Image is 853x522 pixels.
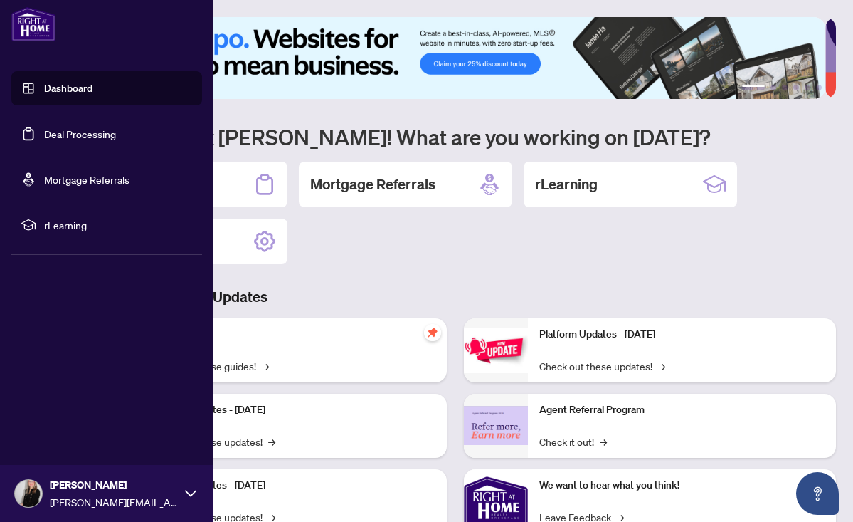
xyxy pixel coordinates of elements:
button: 2 [770,85,776,90]
span: pushpin [424,324,441,341]
span: → [600,434,607,449]
img: logo [11,7,55,41]
span: → [658,358,665,374]
a: Deal Processing [44,127,116,140]
h2: rLearning [535,174,598,194]
span: [PERSON_NAME] [50,477,178,493]
p: Platform Updates - [DATE] [149,478,435,494]
button: 3 [782,85,788,90]
h2: Mortgage Referrals [310,174,435,194]
h1: Welcome back [PERSON_NAME]! What are you working on [DATE]? [74,123,836,150]
button: 6 [816,85,822,90]
span: [PERSON_NAME][EMAIL_ADDRESS][DOMAIN_NAME] [50,494,178,510]
a: Check out these updates!→ [539,358,665,374]
a: Mortgage Referrals [44,173,129,186]
p: Self-Help [149,327,435,343]
span: → [268,434,275,449]
img: Agent Referral Program [464,406,528,445]
p: Agent Referral Program [539,402,825,418]
h3: Brokerage & Industry Updates [74,287,836,307]
button: Open asap [796,472,839,515]
button: 5 [805,85,810,90]
img: Profile Icon [15,480,42,507]
span: → [262,358,269,374]
button: 4 [793,85,799,90]
button: 1 [742,85,765,90]
p: Platform Updates - [DATE] [539,327,825,343]
span: rLearning [44,217,192,233]
img: Slide 0 [74,17,825,99]
p: We want to hear what you think! [539,478,825,494]
img: Platform Updates - June 23, 2025 [464,328,528,372]
p: Platform Updates - [DATE] [149,402,435,418]
a: Check it out!→ [539,434,607,449]
a: Dashboard [44,82,92,95]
